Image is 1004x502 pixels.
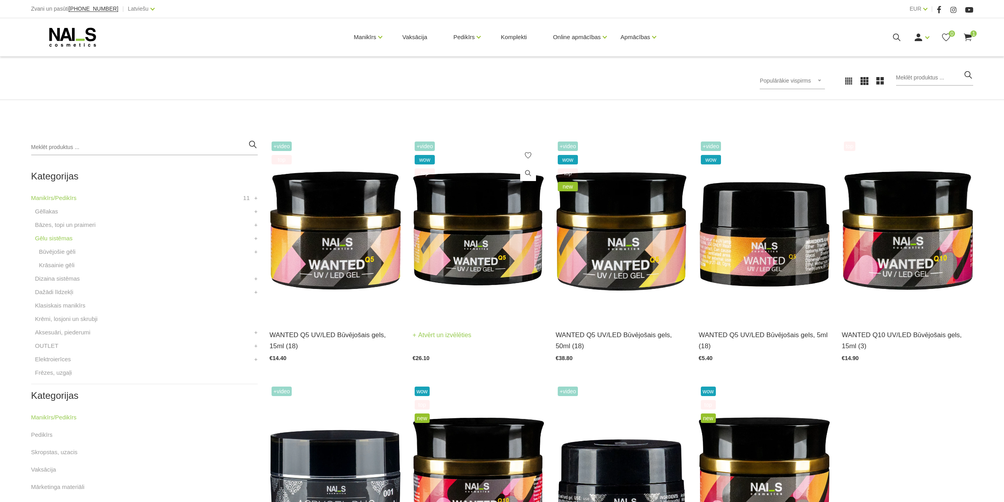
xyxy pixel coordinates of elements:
span: top [701,400,716,410]
span: +Video [272,387,292,396]
a: Gēlu sistēmas [35,234,73,243]
a: [PHONE_NUMBER] [68,6,118,12]
a: Aksesuāri, piederumi [35,328,91,337]
input: Meklēt produktus ... [896,70,973,86]
a: Vaksācija [396,18,434,56]
a: Latviešu [128,4,148,13]
img: Gels WANTED NAILS cosmetics tehniķu komanda ir radījusi gelu, kas ilgi jau ir katra meistara mekl... [413,140,544,320]
a: Gēllakas [35,207,58,216]
span: new [415,413,430,423]
a: + [254,193,258,203]
span: €14.40 [270,355,287,361]
a: Online apmācības [553,21,601,53]
a: Vaksācija [31,465,56,474]
span: top [844,142,855,151]
a: WANTED Q5 UV/LED Būvējošais gels, 50ml (18) [556,330,687,351]
a: Skropstas, uzacis [31,447,78,457]
img: Gels WANTED NAILS cosmetics tehniķu komanda ir radījusi gelu, kas ilgi jau ir katra meistara mekl... [842,140,973,320]
span: top [558,168,578,178]
a: WANTED Q5 UV/LED Būvējošais gels, 15ml (18) [270,330,401,351]
img: Gels WANTED NAILS cosmetics tehniķu komanda ir radījusi gelu, kas ilgi jau ir katra meistara mekl... [556,140,687,320]
a: 0 [941,32,951,42]
span: +Video [415,142,435,151]
a: Dažādi līdzekļi [35,287,74,297]
a: Manikīrs [354,21,376,53]
a: WANTED Q5 UV/LED Būvējošais gels, 5ml (18) [699,330,830,351]
span: wow [701,387,716,396]
span: €38.80 [556,355,573,361]
a: + [254,328,258,337]
a: Klasiskais manikīrs [35,301,86,310]
a: Dizaina sistēmas [35,274,80,283]
a: Apmācības [621,21,650,53]
a: Komplekti [494,18,533,56]
span: Populārākie vispirms [760,77,811,84]
span: top [415,168,435,178]
a: WANTED Q10 UV/LED Būvējošais gels, 15ml (3) [842,330,973,351]
span: €14.90 [842,355,859,361]
a: Krāsainie gēli [39,260,75,270]
span: +Video [272,142,292,151]
span: wow [415,387,430,396]
a: EUR [910,4,921,13]
a: Elektroierīces [35,355,71,364]
a: + [254,234,258,243]
span: 1 [970,30,977,37]
a: + [254,274,258,283]
span: wow [701,155,721,164]
span: 11 [243,193,250,203]
a: Frēzes, uzgaļi [35,368,72,377]
span: €26.10 [413,355,430,361]
span: | [931,4,933,14]
span: +Video [558,142,578,151]
a: + [254,287,258,297]
a: + [254,247,258,257]
span: €5.40 [699,355,713,361]
a: + [254,220,258,230]
a: Pedikīrs [453,21,475,53]
div: Zvani un pasūti [31,4,119,14]
span: | [122,4,124,14]
a: OUTLET [35,341,59,351]
h2: Kategorijas [31,171,258,181]
img: Gels WANTED NAILS cosmetics tehniķu komanda ir radījusi gelu, kas ilgi jau ir katra meistara mekl... [699,140,830,320]
span: top [272,155,292,164]
span: +Video [701,142,721,151]
a: Manikīrs/Pedikīrs [31,193,77,203]
span: wow [558,155,578,164]
span: +Video [558,387,578,396]
input: Meklēt produktus ... [31,140,258,155]
span: 0 [949,30,955,37]
a: + [254,355,258,364]
img: Gels WANTED NAILS cosmetics tehniķu komanda ir radījusi gelu, kas ilgi jau ir katra meistara mekl... [270,140,401,320]
a: Mārketinga materiāli [31,482,85,492]
a: Bāzes, topi un praimeri [35,220,96,230]
a: Atvērt un izvēlēties [413,330,472,341]
span: new [558,182,578,191]
h2: Kategorijas [31,391,258,401]
a: Manikīrs/Pedikīrs [31,413,77,422]
a: + [254,207,258,216]
a: + [254,341,258,351]
a: Krēmi, losjoni un skrubji [35,314,98,324]
a: Pedikīrs [31,430,53,440]
a: 1 [963,32,973,42]
span: top [415,400,430,410]
span: wow [415,155,435,164]
span: new [701,413,716,423]
a: Būvējošie gēli [39,247,76,257]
